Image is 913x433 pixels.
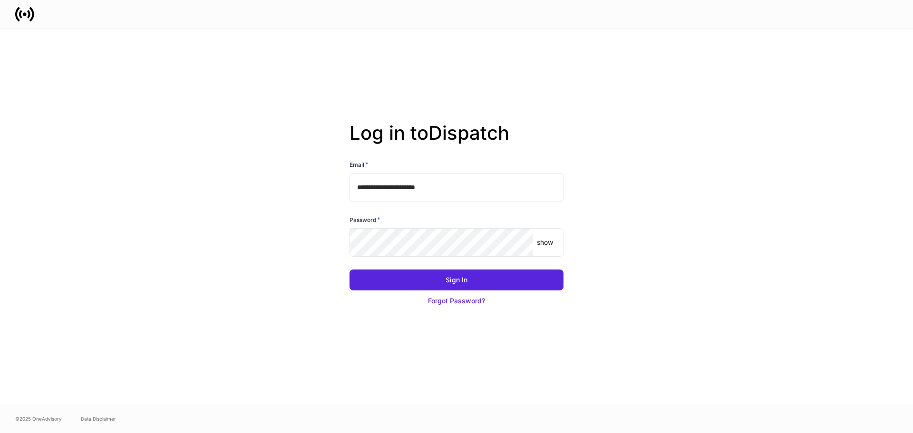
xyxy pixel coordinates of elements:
div: Forgot Password? [428,296,485,306]
button: Forgot Password? [350,290,563,311]
span: © 2025 OneAdvisory [15,415,62,423]
div: Sign In [446,275,467,285]
a: Data Disclaimer [81,415,116,423]
p: show [537,238,553,247]
h6: Password [350,215,380,224]
h2: Log in to Dispatch [350,122,563,160]
h6: Email [350,160,369,169]
button: Sign In [350,269,563,290]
